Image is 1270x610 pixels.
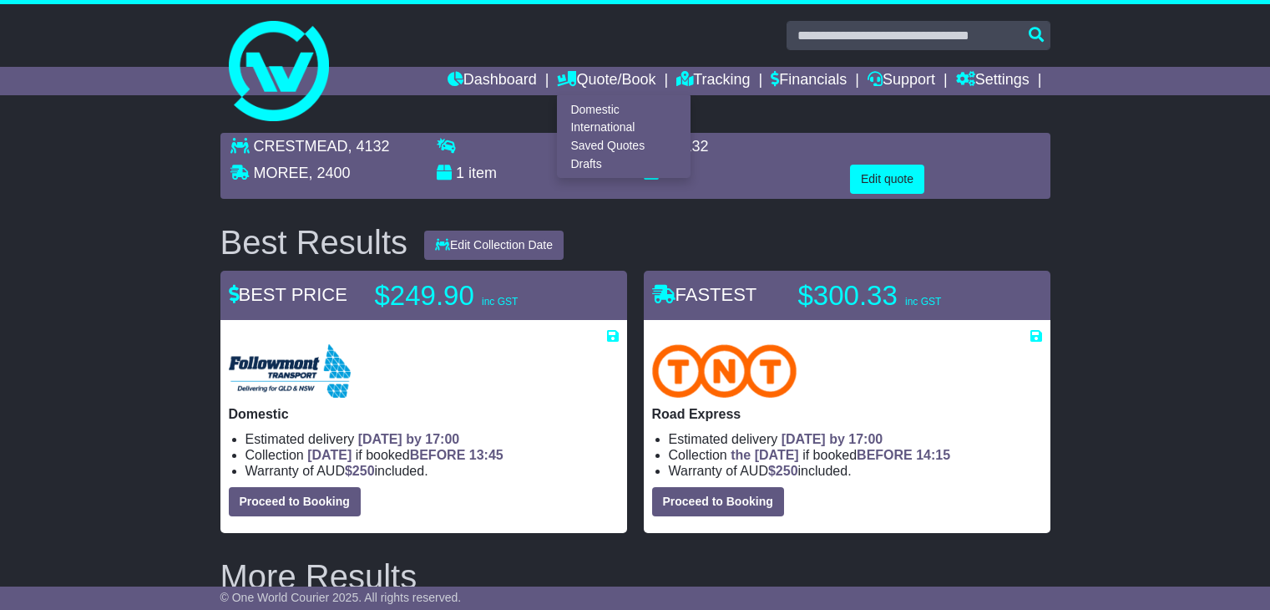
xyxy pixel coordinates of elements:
span: 14:15 [916,448,950,462]
span: FASTEST [652,284,757,305]
a: Support [868,67,935,95]
span: item [468,165,497,181]
span: MOREE [254,165,309,181]
img: Followmont Transport: Domestic [229,344,351,398]
span: [DATE] by 17:00 [782,432,883,446]
li: Warranty of AUD included. [669,463,1042,479]
a: Dashboard [448,67,537,95]
span: if booked [307,448,503,462]
span: 276 [663,165,688,181]
span: if booked [731,448,950,462]
span: [DATE] [307,448,352,462]
a: Settings [956,67,1030,95]
p: $300.33 [798,279,1007,313]
span: $ [345,464,375,478]
a: Financials [771,67,847,95]
span: BEFORE [410,448,466,462]
span: inc GST [482,296,518,308]
a: Drafts [558,155,690,173]
div: Quote/Book [557,95,691,178]
li: Estimated delivery [669,431,1042,447]
span: the [DATE] [731,448,798,462]
span: , 4132 [348,138,390,155]
span: $ [768,464,798,478]
button: Proceed to Booking [652,487,784,516]
p: $249.90 [375,279,584,313]
button: Edit Collection Date [424,231,564,260]
p: Road Express [652,406,1042,422]
li: Collection [669,447,1042,463]
span: © One World Courier 2025. All rights reserved. [220,591,462,604]
button: Edit quote [850,165,924,194]
a: Quote/Book [557,67,655,95]
span: BEFORE [857,448,913,462]
li: Warranty of AUD included. [245,463,619,479]
span: 250 [352,464,375,478]
img: TNT Domestic: Road Express [652,344,797,398]
span: , 2400 [309,165,351,181]
li: Collection [245,447,619,463]
a: Saved Quotes [558,137,690,155]
span: CRESTMEAD [254,138,348,155]
a: Tracking [676,67,750,95]
h2: More Results [220,558,1050,595]
span: BEST PRICE [229,284,347,305]
a: International [558,119,690,137]
div: Best Results [212,224,417,261]
span: 1 [456,165,464,181]
span: inc GST [905,296,941,308]
p: Domestic [229,406,619,422]
span: 250 [776,464,798,478]
li: Estimated delivery [245,431,619,447]
span: [DATE] by 17:00 [358,432,460,446]
span: 13:45 [469,448,503,462]
a: Domestic [558,100,690,119]
button: Proceed to Booking [229,487,361,516]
